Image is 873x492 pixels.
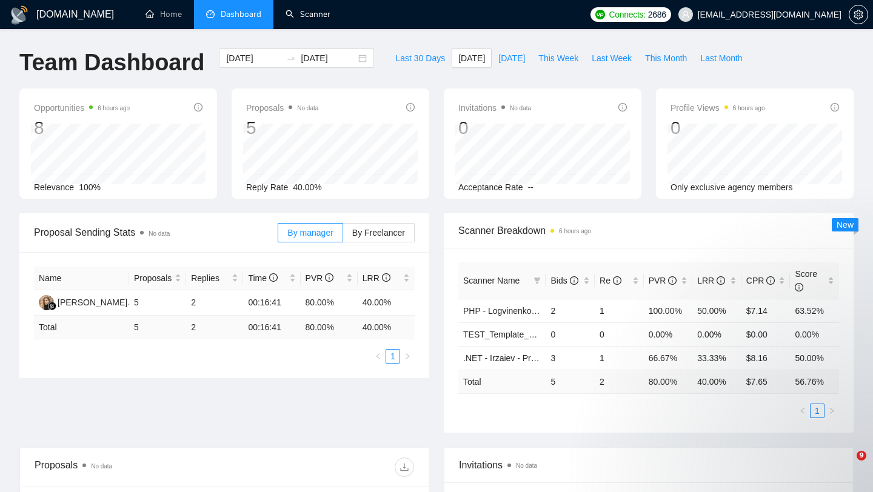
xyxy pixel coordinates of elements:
span: info-circle [795,283,803,291]
td: 0 [595,322,644,346]
td: 5 [546,370,595,393]
td: 0.00% [790,322,839,346]
button: [DATE] [452,48,492,68]
span: Score [795,269,817,292]
span: This Week [538,52,578,65]
span: LRR [363,273,390,283]
span: LRR [697,276,725,285]
td: 2 [186,290,243,316]
td: 00:16:41 [243,316,300,339]
button: Last Week [585,48,638,68]
td: 66.67% [644,346,693,370]
span: to [286,53,296,63]
td: Total [458,370,546,393]
a: 1 [386,350,400,363]
button: download [395,457,414,477]
div: 0 [671,116,765,139]
td: 0.00% [644,322,693,346]
button: setting [849,5,868,24]
td: 40.00% [358,290,415,316]
td: 1 [595,299,644,322]
td: 33.33% [692,346,741,370]
td: 1 [595,346,644,370]
td: 50.00% [692,299,741,322]
td: 5 [129,290,186,316]
button: right [400,349,415,364]
td: $0.00 [741,322,791,346]
span: Relevance [34,182,74,192]
span: Last 30 Days [395,52,445,65]
td: 56.76 % [790,370,839,393]
span: filter [533,277,541,284]
td: 2 [546,299,595,322]
img: KY [39,295,54,310]
td: 100.00% [644,299,693,322]
span: Acceptance Rate [458,182,523,192]
span: left [375,353,382,360]
td: $7.14 [741,299,791,322]
button: This Week [532,48,585,68]
span: info-circle [831,103,839,111]
span: info-circle [194,103,202,111]
span: user [681,10,690,19]
div: 5 [246,116,318,139]
span: 9 [857,451,866,460]
span: info-circle [766,276,775,285]
span: dashboard [206,10,215,18]
td: 63.52% [790,299,839,322]
a: homeHome [145,9,182,19]
span: Re [600,276,621,285]
span: This Month [645,52,687,65]
span: CPR [746,276,775,285]
span: Dashboard [221,9,261,19]
span: Opportunities [34,101,130,115]
img: upwork-logo.png [595,10,605,19]
button: Last Month [694,48,749,68]
td: 2 [186,316,243,339]
a: searchScanner [286,9,330,19]
h1: Team Dashboard [19,48,204,77]
td: 3 [546,346,595,370]
span: Invitations [458,101,531,115]
span: info-circle [717,276,725,285]
span: Connects: [609,8,645,21]
input: Start date [226,52,281,65]
span: download [395,462,413,472]
span: No data [516,462,537,469]
th: Name [34,267,129,290]
span: Invitations [459,457,838,473]
a: .NET - Irzaiev - Project [463,353,549,363]
span: Last Week [592,52,632,65]
span: 2686 [648,8,666,21]
td: 2 [595,370,644,393]
span: swap-right [286,53,296,63]
iframe: Intercom live chat [832,451,861,480]
th: Proposals [129,267,186,290]
td: 5 [129,316,186,339]
span: filter [531,271,543,290]
span: Last Month [700,52,742,65]
a: TEST_Template_via Gigradar [463,330,575,339]
button: [DATE] [492,48,532,68]
td: 40.00 % [692,370,741,393]
a: setting [849,10,868,19]
span: By manager [287,228,333,238]
span: New [837,220,854,230]
li: Next Page [400,349,415,364]
span: setting [849,10,868,19]
span: PVR [649,276,677,285]
time: 6 hours ago [559,228,591,234]
span: Scanner Name [463,276,520,285]
div: [PERSON_NAME] [58,296,127,309]
span: info-circle [382,273,390,282]
span: info-circle [325,273,333,282]
span: Proposals [246,101,318,115]
span: Proposals [134,271,172,285]
th: Replies [186,267,243,290]
span: Bids [550,276,578,285]
td: Total [34,316,129,339]
td: 80.00 % [301,316,358,339]
span: Scanner Breakdown [458,223,839,238]
a: PHP - Logvinenko - Project [463,306,566,316]
li: 1 [386,349,400,364]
